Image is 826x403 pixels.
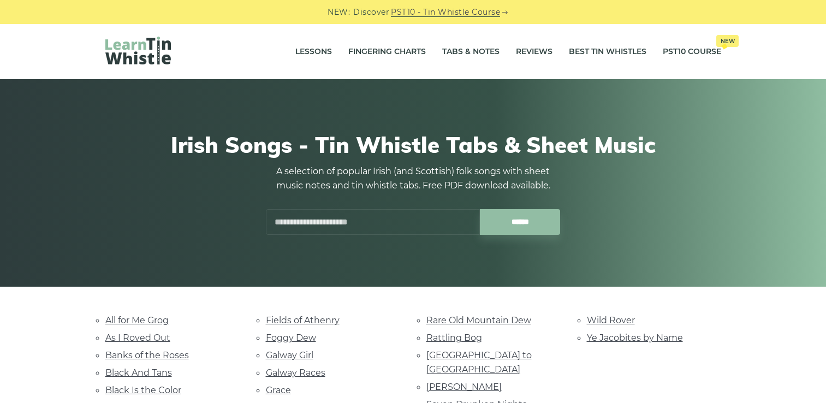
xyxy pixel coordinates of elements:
[516,38,552,66] a: Reviews
[105,333,170,343] a: As I Roved Out
[105,132,721,158] h1: Irish Songs - Tin Whistle Tabs & Sheet Music
[105,350,189,360] a: Banks of the Roses
[266,164,561,193] p: A selection of popular Irish (and Scottish) folk songs with sheet music notes and tin whistle tab...
[266,385,291,395] a: Grace
[266,350,313,360] a: Galway Girl
[716,35,739,47] span: New
[426,333,482,343] a: Rattling Bog
[426,382,502,392] a: [PERSON_NAME]
[348,38,426,66] a: Fingering Charts
[295,38,332,66] a: Lessons
[442,38,500,66] a: Tabs & Notes
[426,315,531,325] a: Rare Old Mountain Dew
[266,315,340,325] a: Fields of Athenry
[587,315,635,325] a: Wild Rover
[105,315,169,325] a: All for Me Grog
[105,368,172,378] a: Black And Tans
[426,350,532,375] a: [GEOGRAPHIC_DATA] to [GEOGRAPHIC_DATA]
[105,37,171,64] img: LearnTinWhistle.com
[266,333,316,343] a: Foggy Dew
[663,38,721,66] a: PST10 CourseNew
[587,333,683,343] a: Ye Jacobites by Name
[266,368,325,378] a: Galway Races
[569,38,646,66] a: Best Tin Whistles
[105,385,181,395] a: Black Is the Color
